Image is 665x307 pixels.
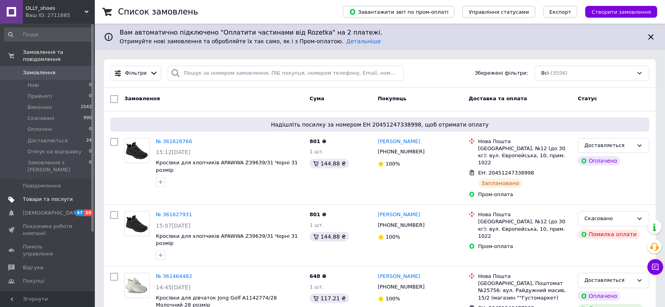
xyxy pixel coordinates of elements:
[125,138,149,163] img: Фото товару
[386,296,400,301] span: 100%
[89,148,92,155] span: 0
[647,259,663,275] button: Чат з покупцем
[577,9,657,15] a: Створити замовлення
[343,6,454,18] button: Завантажити звіт по пром-оплаті
[310,294,349,303] div: 117.21 ₴
[310,96,324,101] span: Cума
[543,6,578,18] button: Експорт
[310,284,324,290] span: 1 шт.
[478,211,571,218] div: Нова Пошта
[23,69,55,76] span: Замовлення
[541,70,549,77] span: Всі
[28,148,81,155] span: Очікує на відправку
[156,222,190,229] span: 15:07[DATE]
[310,159,349,168] div: 144.88 ₴
[23,264,43,271] span: Відгуки
[124,211,150,236] a: Фото товару
[23,49,94,63] span: Замовлення та повідомлення
[124,273,150,298] a: Фото товару
[386,234,400,240] span: 100%
[125,70,147,77] span: Фільтри
[478,170,534,176] span: ЕН: 20451247338998
[89,126,92,133] span: 0
[168,66,404,81] input: Пошук за номером замовлення, ПІБ покупця, номером телефону, Email, номером накладної
[310,273,327,279] span: 648 ₴
[478,138,571,145] div: Нова Пошта
[584,142,633,150] div: Доставляється
[386,161,400,167] span: 100%
[549,9,571,15] span: Експорт
[584,215,633,223] div: Скасовано
[475,70,528,77] span: Збережені фільтри:
[26,12,94,19] div: Ваш ID: 2711885
[86,137,92,144] span: 24
[83,115,92,122] span: 990
[346,38,381,44] a: Детальніше
[478,273,571,280] div: Нова Пошта
[376,147,426,157] div: [PHONE_NUMBER]
[310,138,327,144] span: 801 ₴
[118,7,198,17] h1: Список замовлень
[156,284,190,290] span: 14:45[DATE]
[23,291,65,298] span: Каталог ProSale
[28,115,54,122] span: Скасовані
[28,159,89,173] span: Замовлення з [PERSON_NAME]
[578,96,597,101] span: Статус
[26,5,85,12] span: OLLY_shoes
[28,137,68,144] span: Доставляється
[156,233,298,246] a: Кросівки для хлопчиків APAWWA Z39639/31 Чорні 31 розмір
[378,211,420,219] a: [PERSON_NAME]
[28,82,39,89] span: Нові
[28,93,52,100] span: Прийняті
[478,280,571,301] div: [GEOGRAPHIC_DATA], Поштомат №25756: вул. Райдужний масив, 15/2 (магазин ""Густомаркет)
[462,6,535,18] button: Управління статусами
[578,291,620,301] div: Оплачено
[578,230,640,239] div: Помилка оплати
[478,145,571,167] div: [GEOGRAPHIC_DATA], №12 (до 30 кг): вул. Європейська, 10, прим. 1022
[156,211,192,217] a: № 361627931
[120,28,640,37] span: Вам автоматично підключено "Оплатити частинами від Rozetka" на 2 платежі.
[120,38,381,44] span: Отримуйте нові замовлення та обробляйте їх так само, як і з Пром-оплатою.
[349,8,448,15] span: Завантажити звіт по пром-оплаті
[584,276,633,285] div: Доставляється
[125,211,149,236] img: Фото товару
[585,6,657,18] button: Створити замовлення
[23,196,73,203] span: Товари та послуги
[28,104,52,111] span: Виконані
[23,278,44,285] span: Покупці
[4,28,92,42] input: Пошук
[478,218,571,240] div: [GEOGRAPHIC_DATA], №12 (до 30 кг): вул. Європейська, 10, прим. 1022
[89,93,92,100] span: 0
[81,104,92,111] span: 2542
[124,96,160,101] span: Замовлення
[378,138,420,145] a: [PERSON_NAME]
[23,182,61,189] span: Повідомлення
[376,220,426,230] div: [PHONE_NUMBER]
[75,210,84,216] span: 47
[113,121,646,129] span: Надішліть посилку за номером ЕН 20451247338998, щоб отримати оплату
[89,82,92,89] span: 0
[23,210,81,217] span: [DEMOGRAPHIC_DATA]
[378,273,420,280] a: [PERSON_NAME]
[156,160,298,173] a: Кросівки для хлопчиків APAWWA Z39639/31 Чорні 31 розмір
[478,191,571,198] div: Пром-оплата
[310,232,349,241] div: 144.88 ₴
[591,9,651,15] span: Створити замовлення
[156,149,190,155] span: 15:12[DATE]
[310,149,324,154] span: 1 шт.
[578,156,620,165] div: Оплачено
[124,138,150,163] a: Фото товару
[156,138,192,144] a: № 361628766
[125,275,149,296] img: Фото товару
[310,211,327,217] span: 801 ₴
[478,243,571,250] div: Пром-оплата
[84,210,93,216] span: 38
[23,243,73,257] span: Панель управління
[89,159,92,173] span: 0
[156,273,192,279] a: № 361464482
[478,178,523,188] div: Заплановано
[28,126,52,133] span: Оплачені
[550,70,567,76] span: (3556)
